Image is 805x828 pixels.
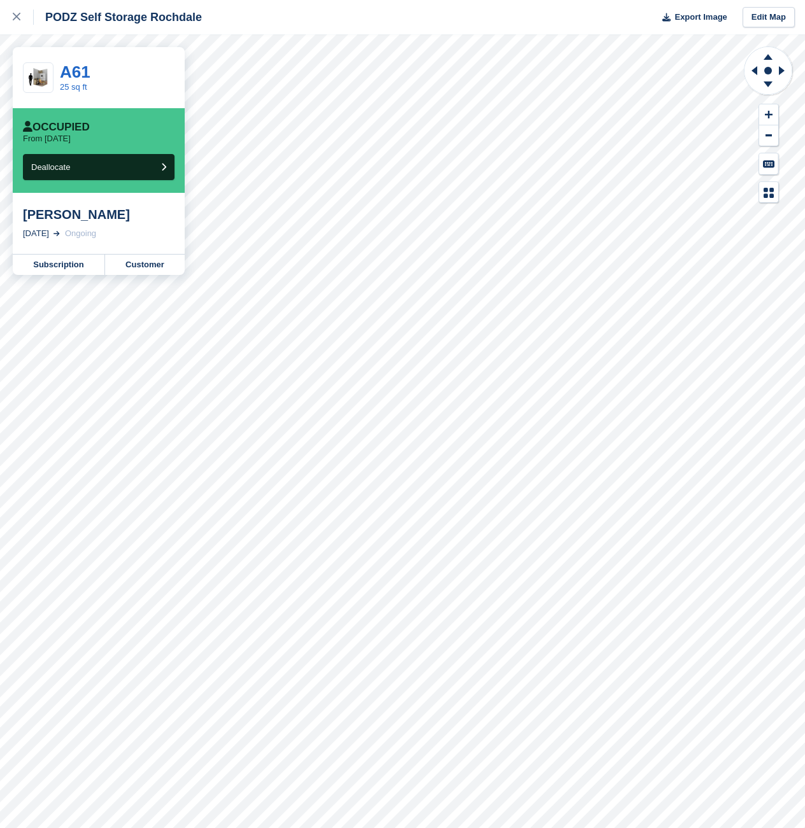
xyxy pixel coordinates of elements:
[759,104,778,125] button: Zoom In
[759,153,778,174] button: Keyboard Shortcuts
[23,121,90,134] div: Occupied
[60,82,87,92] a: 25 sq ft
[105,255,185,275] a: Customer
[23,227,49,240] div: [DATE]
[31,162,70,172] span: Deallocate
[674,11,727,24] span: Export Image
[34,10,202,25] div: PODZ Self Storage Rochdale
[13,255,105,275] a: Subscription
[23,134,71,144] p: From [DATE]
[65,227,96,240] div: Ongoing
[24,67,53,89] img: 25-sqft-unit.jpg
[759,182,778,203] button: Map Legend
[743,7,795,28] a: Edit Map
[23,154,175,180] button: Deallocate
[759,125,778,146] button: Zoom Out
[60,62,90,81] a: A61
[23,207,175,222] div: [PERSON_NAME]
[655,7,727,28] button: Export Image
[53,231,60,236] img: arrow-right-light-icn-cde0832a797a2874e46488d9cf13f60e5c3a73dbe684e267c42b8395dfbc2abf.svg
